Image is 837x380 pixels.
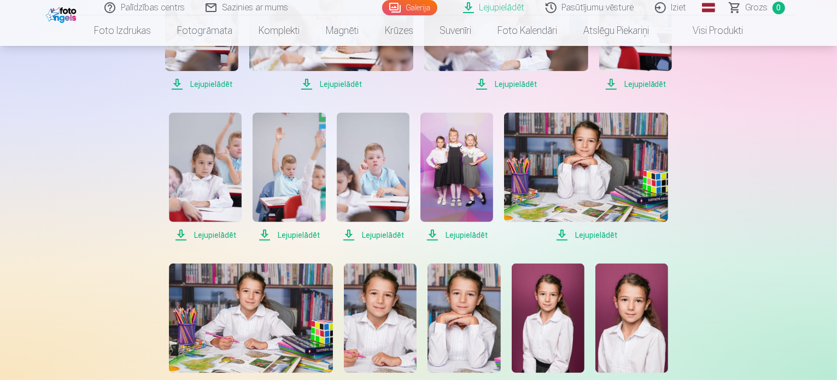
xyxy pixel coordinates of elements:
span: Lejupielādēt [504,229,668,242]
a: Magnēti [313,15,372,46]
img: /fa1 [46,4,79,23]
a: Visi produkti [662,15,756,46]
a: Lejupielādēt [337,113,409,242]
a: Fotogrāmata [164,15,245,46]
a: Lejupielādēt [169,113,242,242]
a: Lejupielādēt [420,113,493,242]
a: Lejupielādēt [504,113,668,242]
a: Komplekti [245,15,313,46]
a: Krūzes [372,15,426,46]
span: Lejupielādēt [169,229,242,242]
span: Lejupielādēt [337,229,409,242]
span: Lejupielādēt [420,229,493,242]
a: Atslēgu piekariņi [570,15,662,46]
a: Foto izdrukas [81,15,164,46]
a: Lejupielādēt [253,113,325,242]
a: Foto kalendāri [484,15,570,46]
span: Lejupielādēt [424,78,588,91]
span: Lejupielādēt [599,78,672,91]
span: Lejupielādēt [249,78,413,91]
span: Lejupielādēt [253,229,325,242]
span: 0 [772,2,785,14]
span: Lejupielādēt [165,78,238,91]
span: Grozs [746,1,768,14]
a: Suvenīri [426,15,484,46]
